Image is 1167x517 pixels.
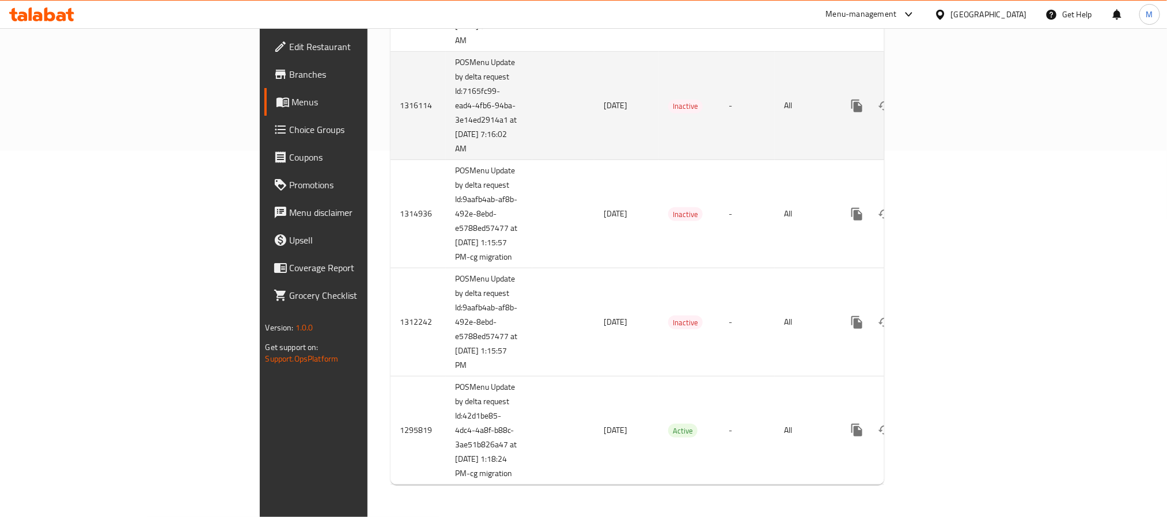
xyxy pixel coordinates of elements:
a: Menus [264,88,454,116]
span: M [1146,8,1153,21]
a: Edit Restaurant [264,33,454,60]
a: Upsell [264,226,454,254]
td: All [775,160,834,268]
a: Coverage Report [264,254,454,282]
span: Menus [292,95,445,109]
td: POSMenu Update by delta request Id:7165fc99-ead4-4fb6-94ba-3e14ed2914a1 at [DATE] 7:16:02 AM [446,52,532,160]
button: Change Status [871,416,899,444]
span: Active [668,424,698,438]
a: Choice Groups [264,116,454,143]
td: - [719,377,775,485]
div: Inactive [668,207,703,221]
td: All [775,377,834,485]
button: more [843,309,871,336]
span: Inactive [668,100,703,113]
span: Upsell [290,233,445,247]
div: [GEOGRAPHIC_DATA] [951,8,1027,21]
span: Coverage Report [290,261,445,275]
a: Promotions [264,171,454,199]
td: POSMenu Update by delta request Id:9aafb4ab-af8b-492e-8ebd-e5788ed57477 at [DATE] 1:15:57 PM [446,268,532,377]
button: Change Status [871,92,899,120]
span: Version: [266,320,294,335]
span: [DATE] [604,98,627,113]
button: Change Status [871,309,899,336]
button: more [843,416,871,444]
td: All [775,52,834,160]
button: Change Status [871,200,899,228]
button: more [843,92,871,120]
span: [DATE] [604,206,627,221]
td: POSMenu Update by delta request Id:9aafb4ab-af8b-492e-8ebd-e5788ed57477 at [DATE] 1:15:57 PM-cg m... [446,160,532,268]
button: more [843,200,871,228]
span: Menu disclaimer [290,206,445,219]
span: Edit Restaurant [290,40,445,54]
span: [DATE] [604,314,627,329]
td: - [719,268,775,377]
td: - [719,160,775,268]
span: [DATE] [604,423,627,438]
a: Branches [264,60,454,88]
span: Inactive [668,316,703,329]
span: Get support on: [266,340,319,355]
a: Coupons [264,143,454,171]
td: All [775,268,834,377]
span: Inactive [668,208,703,221]
td: - [719,52,775,160]
a: Grocery Checklist [264,282,454,309]
td: POSMenu Update by delta request Id:42d1be85-4dc4-4a8f-b88c-3ae51b826a47 at [DATE] 1:18:24 PM-cg m... [446,377,532,485]
span: Coupons [290,150,445,164]
a: Support.OpsPlatform [266,351,339,366]
div: Menu-management [826,7,897,21]
a: Menu disclaimer [264,199,454,226]
span: Choice Groups [290,123,445,136]
span: Promotions [290,178,445,192]
span: 1.0.0 [295,320,313,335]
span: Branches [290,67,445,81]
span: Grocery Checklist [290,288,445,302]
